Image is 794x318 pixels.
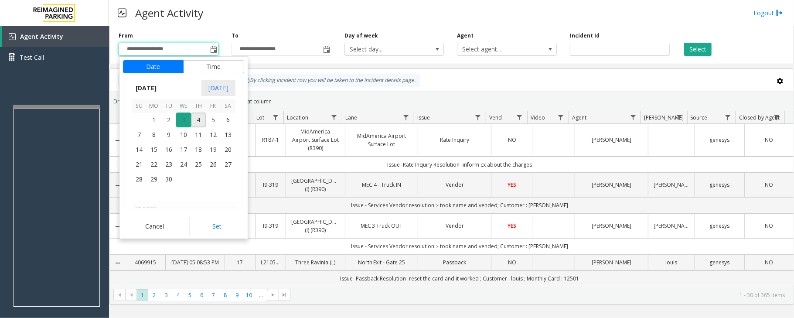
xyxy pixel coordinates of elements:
[206,127,221,142] span: 12
[531,114,545,121] span: Video
[191,142,206,157] td: Thursday, September 18, 2025
[257,114,265,121] span: Lot
[176,142,191,157] span: 17
[189,217,244,236] button: Set
[110,223,126,230] a: Collapse Details
[126,157,794,173] td: Issue -Rate Inquiry Resolution -inform cx about the charges
[221,127,235,142] span: 13
[110,260,126,267] a: Collapse Details
[9,33,16,40] img: 'icon'
[457,32,474,40] label: Agent
[147,172,161,187] span: 29
[147,172,161,187] td: Monday, September 29, 2025
[221,142,235,157] span: 20
[206,99,221,113] th: Fr
[221,113,235,127] td: Saturday, September 6, 2025
[221,127,235,142] td: Saturday, September 13, 2025
[161,127,176,142] span: 9
[191,113,206,127] td: Thursday, September 4, 2025
[132,172,147,187] span: 28
[110,182,126,189] a: Collapse Details
[673,111,685,123] a: Parker Filter Menu
[191,157,206,172] td: Thursday, September 25, 2025
[572,114,586,121] span: Agent
[765,136,773,144] span: NO
[132,157,147,172] td: Sunday, September 21, 2025
[219,289,231,301] span: Page 8
[20,53,44,62] span: Test Call
[221,157,235,172] span: 27
[279,289,290,301] span: Go to the last page
[296,291,785,299] kendo-pager-info: 1 - 30 of 365 items
[580,258,643,267] a: [PERSON_NAME]
[110,111,794,285] div: Data table
[206,157,221,172] td: Friday, September 26, 2025
[287,114,308,121] span: Location
[765,259,773,266] span: NO
[627,111,639,123] a: Agent Filter Menu
[206,113,221,127] span: 5
[281,291,288,298] span: Go to the last page
[497,222,528,230] a: YES
[147,99,161,113] th: Mo
[700,258,739,267] a: genesys
[255,289,267,301] span: Page 11
[176,157,191,172] span: 24
[176,127,191,142] span: 10
[221,113,235,127] span: 6
[555,111,567,123] a: Video Filter Menu
[423,222,486,230] a: Vendor
[176,113,191,127] td: Wednesday, September 3, 2025
[580,181,643,189] a: [PERSON_NAME]
[771,111,783,123] a: Closed by Agent Filter Menu
[345,114,357,121] span: Lane
[176,157,191,172] td: Wednesday, September 24, 2025
[191,113,206,127] span: 4
[161,157,176,172] span: 23
[206,142,221,157] span: 19
[126,238,794,254] td: Issue - Services Vendor resolution :- took name and vended; Customer : [PERSON_NAME]
[351,222,413,230] a: MEC 3 Truck OUT
[161,127,176,142] td: Tuesday, September 9, 2025
[269,291,276,298] span: Go to the next page
[472,111,484,123] a: Issue Filter Menu
[191,99,206,113] th: Th
[191,142,206,157] span: 18
[221,99,235,113] th: Sa
[147,127,161,142] span: 8
[423,181,486,189] a: Vendor
[147,157,161,172] td: Monday, September 22, 2025
[131,2,208,24] h3: Agent Activity
[176,127,191,142] td: Wednesday, September 10, 2025
[147,142,161,157] span: 15
[206,157,221,172] span: 26
[160,289,172,301] span: Page 3
[457,43,536,55] span: Select agent...
[119,32,133,40] label: From
[208,289,219,301] span: Page 7
[417,114,430,121] span: Issue
[497,258,528,267] a: NO
[206,113,221,127] td: Friday, September 5, 2025
[161,99,176,113] th: Tu
[261,181,280,189] a: I9-319
[136,289,148,301] span: Page 1
[351,132,413,148] a: MidAmerica Airport Surface Lot
[261,136,280,144] a: R187-1
[423,258,486,267] a: Passback
[230,258,250,267] a: 17
[147,113,161,127] td: Monday, September 1, 2025
[750,258,788,267] a: NO
[508,181,517,188] span: YES
[132,82,160,95] span: [DATE]
[508,259,516,266] span: NO
[321,43,331,55] span: Toggle popup
[172,289,184,301] span: Page 4
[243,289,255,301] span: Page 10
[261,258,280,267] a: L21059300
[147,157,161,172] span: 22
[176,142,191,157] td: Wednesday, September 17, 2025
[291,177,340,193] a: [GEOGRAPHIC_DATA] (I) (R390)
[171,258,219,267] a: [DATE] 05:08:53 PM
[753,8,783,17] a: Logout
